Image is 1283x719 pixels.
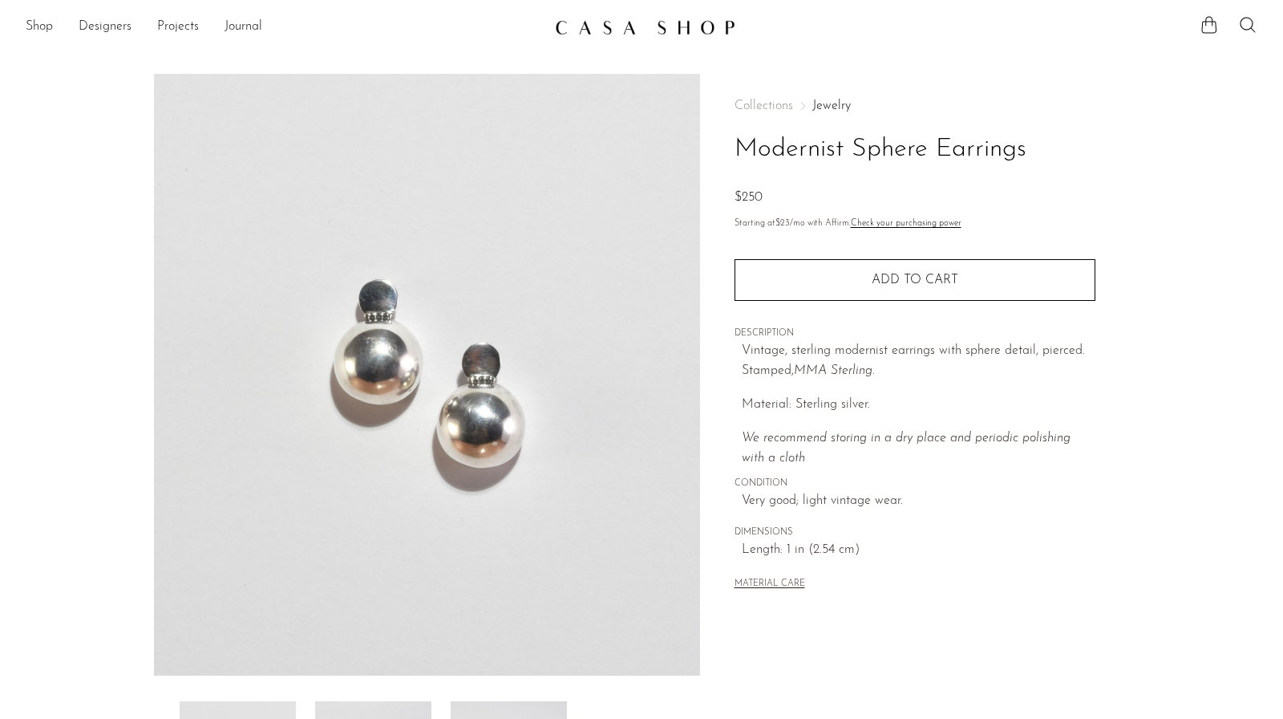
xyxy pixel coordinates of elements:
nav: Breadcrumbs [735,100,1095,112]
p: Vintage, sterling modernist earrings with sphere detail, pierced. Stamped, [742,341,1095,382]
p: Starting at /mo with Affirm. [735,217,1095,231]
a: Journal [225,17,262,38]
span: DIMENSIONS [735,526,1095,540]
p: Material: Sterling silver. [742,395,1095,416]
a: Shop [26,17,53,38]
button: MATERIAL CARE [735,579,805,591]
a: Check your purchasing power - Learn more about Affirm Financing (opens in modal) [851,219,961,228]
a: Projects [157,17,199,38]
span: CONDITION [735,477,1095,491]
a: Jewelry [812,100,851,112]
span: Collections [735,100,793,112]
span: Add to cart [872,273,958,288]
img: Modernist Sphere Earrings [154,74,700,676]
span: Length: 1 in (2.54 cm) [742,540,1095,561]
span: DESCRIPTION [735,327,1095,341]
span: $250 [735,191,763,204]
nav: Desktop navigation [26,14,542,41]
button: Add to cart [735,259,1095,301]
i: We recommend storing in a dry place and periodic polishing with a cloth [742,432,1071,465]
span: Very good; light vintage wear. [742,491,1095,512]
em: MMA Sterling. [794,364,875,377]
h1: Modernist Sphere Earrings [735,129,1095,170]
ul: NEW HEADER MENU [26,14,542,41]
a: Designers [79,17,132,38]
span: $23 [775,219,790,228]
